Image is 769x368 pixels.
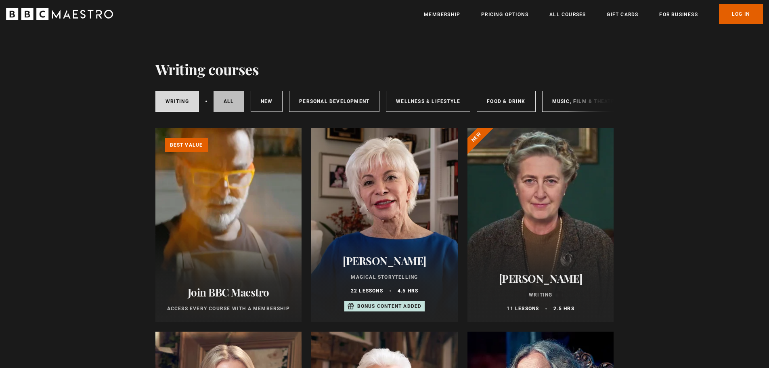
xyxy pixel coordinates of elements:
[386,91,470,112] a: Wellness & Lifestyle
[311,128,458,322] a: [PERSON_NAME] Magical Storytelling 22 lessons 4.5 hrs Bonus content added
[155,91,199,112] a: Writing
[251,91,283,112] a: New
[607,11,638,19] a: Gift Cards
[398,287,418,294] p: 4.5 hrs
[719,4,763,24] a: Log In
[553,305,574,312] p: 2.5 hrs
[481,11,528,19] a: Pricing Options
[507,305,539,312] p: 11 lessons
[424,11,460,19] a: Membership
[549,11,586,19] a: All Courses
[351,287,383,294] p: 22 lessons
[477,272,604,285] h2: [PERSON_NAME]
[357,303,422,310] p: Bonus content added
[467,128,614,322] a: [PERSON_NAME] Writing 11 lessons 2.5 hrs New
[321,254,448,267] h2: [PERSON_NAME]
[321,273,448,281] p: Magical Storytelling
[289,91,379,112] a: Personal Development
[6,8,113,20] svg: BBC Maestro
[659,11,698,19] a: For business
[477,291,604,299] p: Writing
[214,91,244,112] a: All
[155,61,259,78] h1: Writing courses
[477,91,535,112] a: Food & Drink
[424,4,763,24] nav: Primary
[165,138,208,152] p: Best value
[542,91,628,112] a: Music, Film & Theatre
